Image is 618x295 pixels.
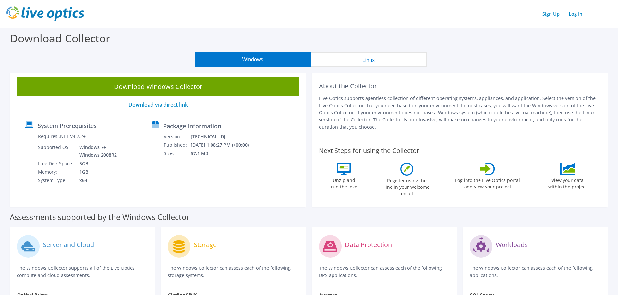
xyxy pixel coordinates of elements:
[75,143,121,159] td: Windows 7+ Windows 2008R2+
[38,176,75,185] td: System Type:
[17,265,148,279] p: The Windows Collector supports all of the Live Optics compute and cloud assessments.
[496,242,528,248] label: Workloads
[75,168,121,176] td: 1GB
[539,9,563,18] a: Sign Up
[43,242,94,248] label: Server and Cloud
[195,52,311,67] button: Windows
[164,149,190,158] td: Size:
[38,168,75,176] td: Memory:
[75,159,121,168] td: 5GB
[319,265,450,279] p: The Windows Collector can assess each of the following DPS applications.
[565,9,586,18] a: Log In
[164,141,190,149] td: Published:
[38,133,86,140] label: Requires .NET V4.7.2+
[455,175,520,190] label: Log into the Live Optics portal and view your project
[194,242,217,248] label: Storage
[163,123,221,129] label: Package Information
[190,149,258,158] td: 57.1 MB
[319,82,601,90] h2: About the Collector
[164,132,190,141] td: Version:
[128,101,188,108] a: Download via direct link
[190,141,258,149] td: [DATE] 1:08:27 PM (+00:00)
[17,77,299,96] a: Download Windows Collector
[10,31,110,46] label: Download Collector
[382,176,431,197] label: Register using the line in your welcome email
[319,95,601,130] p: Live Optics supports agentless collection of different operating systems, appliances, and applica...
[319,147,419,154] label: Next Steps for using the Collector
[345,242,392,248] label: Data Protection
[168,265,299,279] p: The Windows Collector can assess each of the following storage systems.
[75,176,121,185] td: x64
[544,175,591,190] label: View your data within the project
[470,265,601,279] p: The Windows Collector can assess each of the following applications.
[38,122,97,129] label: System Prerequisites
[10,214,189,220] label: Assessments supported by the Windows Collector
[38,143,75,159] td: Supported OS:
[190,132,258,141] td: [TECHNICAL_ID]
[38,159,75,168] td: Free Disk Space:
[6,6,84,21] img: live_optics_svg.svg
[311,52,427,67] button: Linux
[329,175,359,190] label: Unzip and run the .exe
